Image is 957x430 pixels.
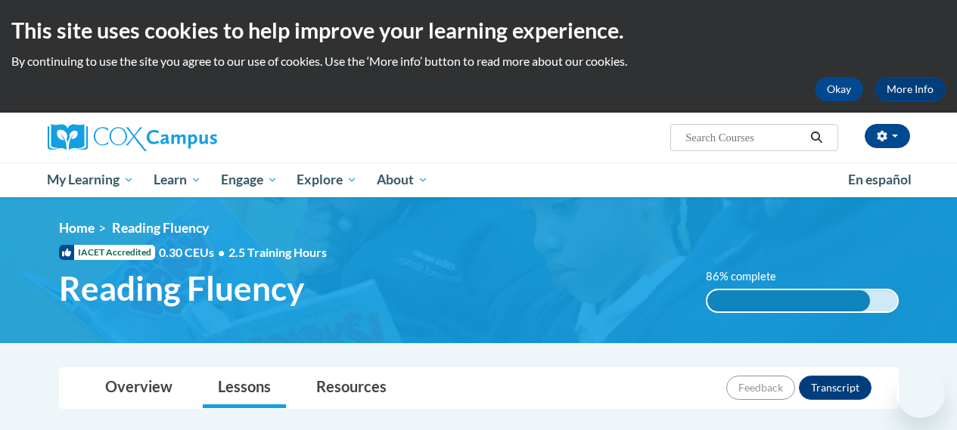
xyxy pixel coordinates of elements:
button: Feedback [726,376,795,400]
span: Reading Fluency [112,220,209,236]
span: About [377,171,428,189]
div: 86% complete [707,290,871,311]
span: 0.30 CEUs [159,244,228,261]
span: • [218,245,225,259]
span: Engage [221,171,278,189]
p: By continuing to use the site you agree to our use of cookies. Use the ‘More info’ button to read... [11,53,946,70]
a: En español [838,164,921,196]
a: Resources [301,368,402,408]
a: Learn [144,162,211,197]
label: 86% complete [706,268,793,285]
a: Lessons [203,368,286,408]
a: More Info [875,77,946,101]
iframe: Button to launch messaging window [896,370,945,418]
span: Explore [297,171,357,189]
span: Reading Fluency [59,268,304,308]
a: My Learning [38,162,144,197]
button: Account Settings [865,124,910,148]
button: Okay [815,77,863,101]
span: 2.5 Training Hours [228,245,327,259]
span: IACET Accredited [59,245,155,260]
span: En español [848,172,912,187]
input: Search Courses [684,128,805,147]
a: Engage [211,162,287,197]
div: Main menu [36,162,921,197]
a: Explore [287,162,367,197]
span: Learn [154,171,201,189]
a: Home [59,220,95,236]
a: Overview [90,368,188,408]
button: Transcript [799,376,872,400]
button: Search [805,128,828,147]
a: Cox Campus [48,124,320,151]
span: My Learning [47,171,134,189]
h2: This site uses cookies to help improve your learning experience. [11,15,946,45]
img: Cox Campus [48,124,217,151]
a: About [367,162,438,197]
